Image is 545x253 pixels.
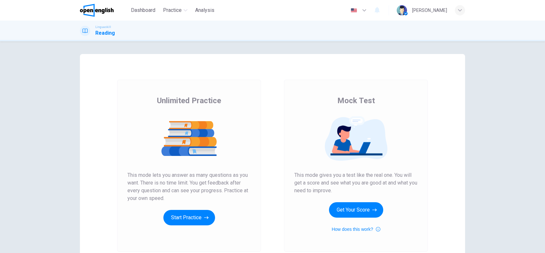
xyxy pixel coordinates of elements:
span: Analysis [195,6,214,14]
button: Start Practice [163,210,215,225]
button: How does this work? [332,225,380,233]
span: This mode gives you a test like the real one. You will get a score and see what you are good at a... [294,171,418,194]
span: Dashboard [131,6,155,14]
a: OpenEnglish logo [80,4,128,17]
img: en [350,8,358,13]
span: This mode lets you answer as many questions as you want. There is no time limit. You get feedback... [127,171,251,202]
h1: Reading [95,29,115,37]
span: Mock Test [337,95,375,106]
img: Profile picture [397,5,407,15]
button: Dashboard [128,5,158,16]
button: Get Your Score [329,202,383,218]
span: Linguaskill [95,25,111,29]
span: Unlimited Practice [157,95,221,106]
button: Analysis [193,5,217,16]
button: Practice [160,5,190,16]
span: Practice [163,6,182,14]
div: [PERSON_NAME] [412,6,447,14]
img: OpenEnglish logo [80,4,114,17]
